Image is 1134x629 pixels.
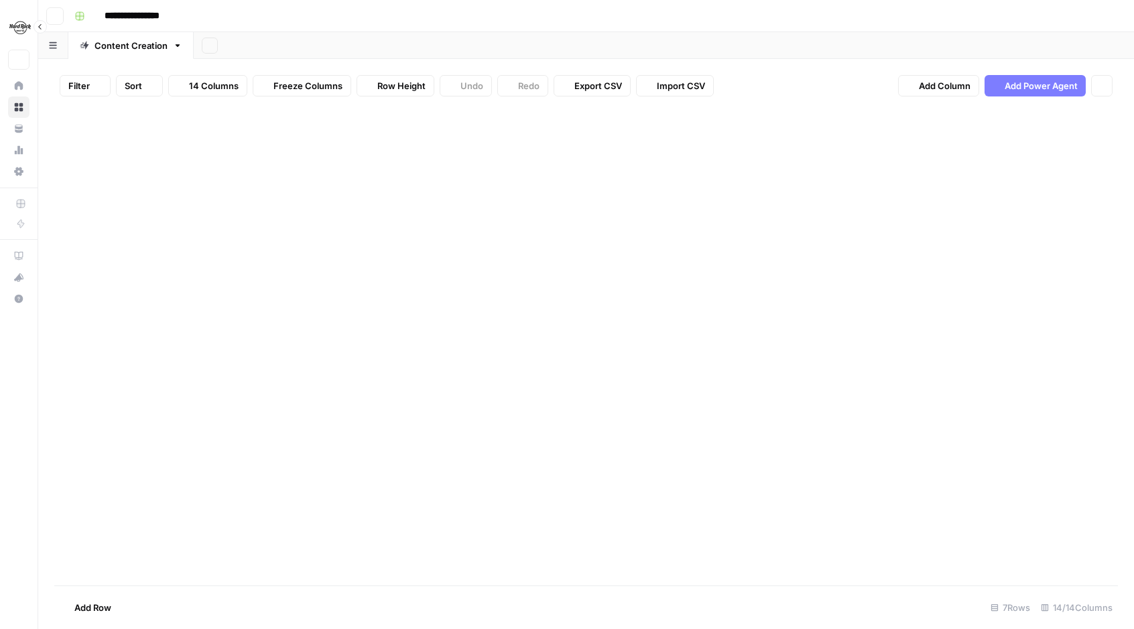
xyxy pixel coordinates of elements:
a: Settings [8,161,29,182]
span: Sort [125,79,142,92]
button: Import CSV [636,75,714,96]
button: Help + Support [8,288,29,309]
a: Home [8,75,29,96]
div: Content Creation [94,39,168,52]
div: What's new? [9,267,29,287]
button: Filter [60,75,111,96]
span: Redo [518,79,540,92]
button: Freeze Columns [253,75,351,96]
a: Browse [8,96,29,118]
div: 14/14 Columns [1035,597,1118,618]
button: What's new? [8,267,29,288]
span: Add Column [919,79,970,92]
span: Import CSV [657,79,705,92]
span: Export CSV [574,79,622,92]
button: Add Power Agent [985,75,1086,96]
span: Add Power Agent [1005,79,1078,92]
span: 14 Columns [189,79,239,92]
div: 7 Rows [985,597,1035,618]
button: 14 Columns [168,75,247,96]
span: Undo [460,79,483,92]
span: Freeze Columns [273,79,342,92]
button: Redo [497,75,548,96]
button: Add Column [898,75,979,96]
a: Usage [8,139,29,161]
button: Workspace: Hard Rock Digital [8,11,29,44]
span: Filter [68,79,90,92]
button: Row Height [357,75,434,96]
a: AirOps Academy [8,245,29,267]
span: Row Height [377,79,426,92]
a: Content Creation [68,32,194,59]
img: Hard Rock Digital Logo [8,15,32,40]
a: Your Data [8,118,29,139]
button: Export CSV [554,75,631,96]
button: Add Row [54,597,119,618]
span: Add Row [74,601,111,614]
button: Sort [116,75,163,96]
button: Undo [440,75,492,96]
